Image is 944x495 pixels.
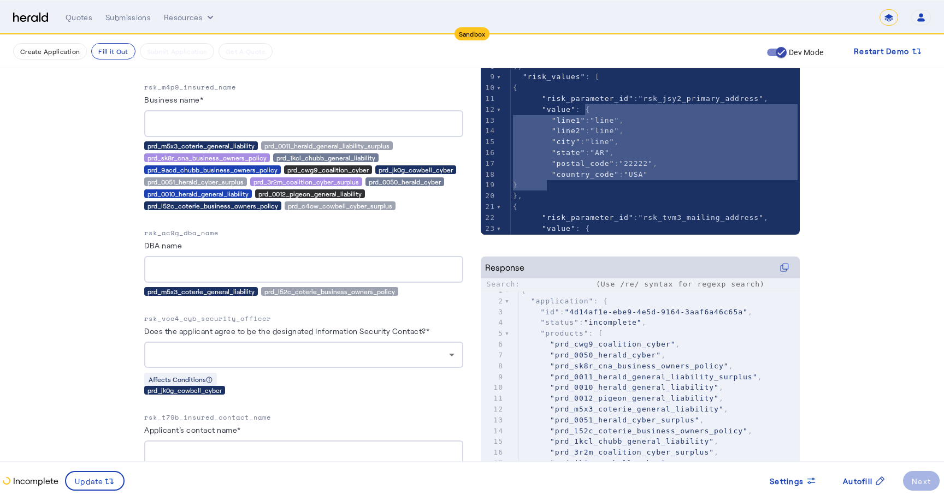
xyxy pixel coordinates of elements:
span: "4d14af1e-ebe9-4e5d-9164-3aaf6a46c65a" [564,308,747,316]
span: "22222" [619,159,653,168]
span: "prd_sk8r_cna_business_owners_policy" [550,362,729,370]
span: "value" [542,105,576,114]
span: : { [521,297,608,305]
div: 13 [481,415,505,426]
span: "status" [540,318,579,326]
div: prd_cwg9_coalition_cyber [284,165,372,174]
span: , [521,437,719,445]
span: , [521,351,666,359]
span: "state" [552,148,586,157]
div: 19 [481,180,497,190]
span: Restart Demo [854,45,909,58]
span: "city" [552,138,581,146]
div: Response [485,261,524,274]
span: : , [521,318,647,326]
div: 15 [481,136,497,147]
div: 7 [481,350,505,361]
span: "rsk_jsy2_primary_address" [639,94,764,103]
label: Search: [486,280,591,288]
span: "line" [585,138,614,146]
span: "prd_0011_herald_general_liability_surplus" [550,373,758,381]
div: 9 [481,71,497,82]
div: Quotes [66,12,92,23]
span: , [521,427,753,435]
span: "USA" [624,170,648,178]
label: Business name* [144,95,203,104]
span: : , [513,159,658,168]
label: Does the applicant agree to be the designated Information Security Contact?* [144,326,429,336]
div: 23 [481,223,497,234]
span: : , [513,127,624,135]
div: prd_l52c_coterie_business_owners_policy [261,287,398,296]
span: , [521,459,671,467]
div: prd_sk8r_cna_business_owners_policy [144,153,270,162]
span: "incomplete" [584,318,642,326]
label: DBA name [144,241,182,250]
div: 22 [481,212,497,223]
button: Submit Application [140,43,214,59]
button: Restart Demo [845,41,931,61]
div: 4 [481,317,505,328]
span: "prd_l52c_coterie_business_owners_policy" [550,427,748,435]
div: prd_jk0g_cowbell_cyber [375,165,456,174]
span: "AR" [590,148,609,157]
span: "prd_0051_herald_cyber_surplus" [550,416,700,424]
span: Autofill [843,475,872,487]
button: Get A Quote [219,43,273,59]
div: prd_0011_herald_general_liability_surplus [261,141,393,150]
span: "risk_values" [523,73,586,81]
span: { [513,84,518,92]
span: : , [513,94,769,103]
p: rsk_m4p9_insured_name [144,82,463,93]
span: : , [513,148,614,157]
label: Dev Mode [787,47,823,58]
div: 15 [481,436,505,447]
button: Resources dropdown menu [164,12,216,23]
span: : [ [513,73,600,81]
span: "line1" [552,116,586,124]
div: prd_0010_herald_general_liability [144,189,252,198]
div: 13 [481,115,497,126]
div: prd_l52c_coterie_business_owners_policy [144,201,281,210]
div: 10 [481,382,505,393]
span: , [521,383,724,391]
span: "prd_jk0g_cowbell_cyber" [550,459,666,467]
div: prd_0051_herald_cyber_surplus [144,177,247,186]
span: "prd_cwg9_coalition_cyber" [550,340,676,348]
div: prd_m5x3_coterie_general_liability [144,287,258,296]
div: 9 [481,372,505,383]
span: , [521,448,719,456]
span: "prd_3r2m_coalition_cyber_surplus" [550,448,714,456]
span: "prd_0050_herald_cyber" [550,351,661,359]
span: "value" [542,224,576,232]
div: Affects Conditions [144,373,217,386]
span: "rsk_tvm3_mailing_address" [639,213,764,222]
p: rsk_t79b_insured_contact_name [144,412,463,423]
div: prd_jk0g_cowbell_cyber [144,386,225,395]
span: { [513,202,518,211]
span: }, [513,192,523,200]
label: Applicant's contact name* [144,425,241,434]
span: Update [75,475,104,487]
input: Search: [520,279,591,290]
div: 18 [481,169,497,180]
span: "line" [590,116,619,124]
div: prd_0012_pigeon_general_liability [255,189,365,198]
span: ], [513,62,523,70]
button: Update [65,471,125,491]
div: Submissions [105,12,151,23]
span: "risk_parameter_id" [542,213,634,222]
div: 5 [481,328,505,339]
p: Incomplete [11,474,58,487]
div: 14 [481,426,505,437]
div: 12 [481,404,505,415]
span: , [521,373,762,381]
button: Fill it Out [91,43,135,59]
div: 16 [481,447,505,458]
button: Autofill [834,471,894,491]
div: 21 [481,201,497,212]
span: , [521,340,680,348]
div: 20 [481,190,497,201]
p: rsk_voe4_cyb_security_officer [144,313,463,324]
span: "risk_parameter_id" [542,94,634,103]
